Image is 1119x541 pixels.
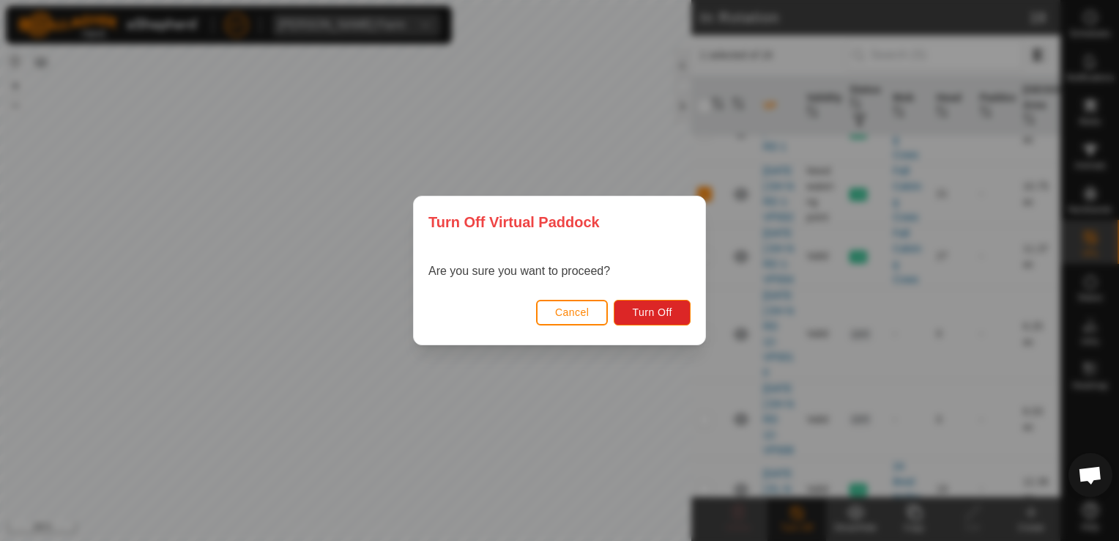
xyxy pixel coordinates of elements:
[536,300,609,325] button: Cancel
[428,211,600,233] span: Turn Off Virtual Paddock
[428,262,610,280] p: Are you sure you want to proceed?
[632,306,672,318] span: Turn Off
[614,300,691,325] button: Turn Off
[1068,453,1112,497] a: Open chat
[555,306,590,318] span: Cancel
